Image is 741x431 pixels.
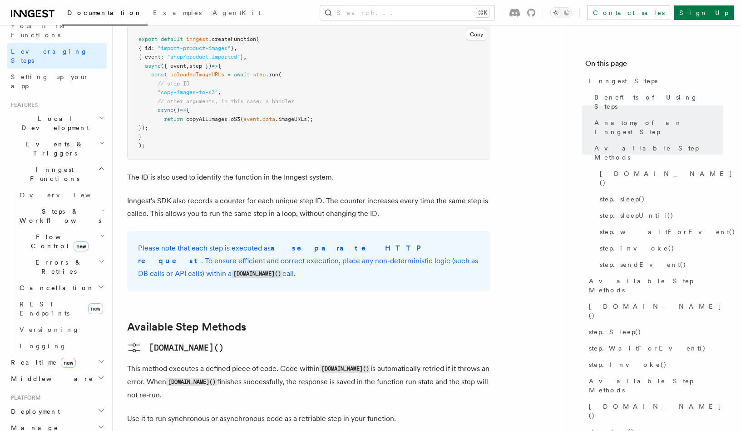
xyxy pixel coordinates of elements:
[7,136,107,161] button: Events & Triggers
[7,358,76,367] span: Realtime
[158,89,218,95] span: "copy-images-to-s3"
[161,63,186,69] span: ({ event
[62,3,148,25] a: Documentation
[585,340,723,356] a: step.WaitForEvent()
[158,45,231,51] span: "import-product-images"
[127,195,490,220] p: Inngest's SDK also records a counter for each unique step ID. The counter increases every time th...
[151,45,154,51] span: :
[208,36,256,42] span: .createFunction
[61,358,76,368] span: new
[674,5,734,20] a: Sign Up
[170,71,224,78] span: uploadedImageURLs
[589,327,642,336] span: step.Sleep()
[212,63,218,69] span: =>
[585,373,723,398] a: Available Step Methods
[218,63,221,69] span: {
[16,258,99,276] span: Errors & Retries
[594,144,723,162] span: Available Step Methods
[591,115,723,140] a: Anatomy of an Inngest Step
[212,9,261,16] span: AgentKit
[589,302,723,320] span: [DOMAIN_NAME]()
[596,165,723,191] a: [DOMAIN_NAME]()
[600,244,675,253] span: step.invoke()
[550,7,572,18] button: Toggle dark mode
[127,321,246,333] a: Available Step Methods
[16,296,107,321] a: REST Endpointsnew
[266,71,278,78] span: .run
[591,140,723,165] a: Available Step Methods
[587,5,670,20] a: Contact sales
[7,371,107,387] button: Middleware
[589,360,667,369] span: step.Invoke()
[138,125,148,131] span: });
[67,9,142,16] span: Documentation
[596,191,723,207] a: step.sleep()
[127,171,490,184] p: The ID is also used to identify the function in the Inngest system.
[16,203,107,229] button: Steps & Workflows
[138,45,151,51] span: { id
[186,63,189,69] span: ,
[16,229,107,254] button: Flow Controlnew
[7,69,107,94] a: Setting up your app
[158,80,189,87] span: // step ID
[158,107,173,113] span: async
[88,303,103,314] span: new
[218,89,221,95] span: ,
[16,338,107,354] a: Logging
[234,71,250,78] span: await
[189,63,212,69] span: step })
[243,54,247,60] span: ,
[231,45,234,51] span: }
[600,169,733,187] span: [DOMAIN_NAME]()
[600,211,674,220] span: step.sleepUntil()
[16,321,107,338] a: Versioning
[320,365,370,373] code: [DOMAIN_NAME]()
[11,73,89,90] span: Setting up your app
[585,58,723,73] h4: On this page
[138,36,158,42] span: export
[600,195,645,204] span: step.sleep()
[585,73,723,89] a: Inngest Steps
[7,354,107,371] button: Realtimenew
[7,403,107,420] button: Deployment
[596,240,723,256] a: step.invoke()
[466,29,487,40] button: Copy
[186,116,240,122] span: copyAllImagesToS3
[7,18,107,43] a: Your first Functions
[180,107,186,113] span: =>
[127,362,490,401] p: This method executes a defined piece of code. Code within is automatically retried if it throws a...
[596,207,723,224] a: step.sleepUntil()
[186,107,189,113] span: {
[243,116,259,122] span: event
[153,9,202,16] span: Examples
[16,254,107,280] button: Errors & Retries
[234,45,237,51] span: ,
[585,324,723,340] a: step.Sleep()
[589,276,723,295] span: Available Step Methods
[600,260,687,269] span: step.sendEvent()
[7,374,94,383] span: Middleware
[138,134,142,140] span: }
[16,232,100,251] span: Flow Control
[7,165,98,183] span: Inngest Functions
[145,63,161,69] span: async
[476,8,489,17] kbd: ⌘K
[227,71,231,78] span: =
[585,273,723,298] a: Available Step Methods
[166,378,217,386] code: [DOMAIN_NAME]()
[149,341,224,354] pre: [DOMAIN_NAME]()
[7,394,41,401] span: Platform
[186,36,208,42] span: inngest
[16,187,107,203] a: Overview
[589,344,706,353] span: step.WaitForEvent()
[16,283,94,292] span: Cancellation
[161,36,183,42] span: default
[7,114,99,132] span: Local Development
[232,270,282,278] code: [DOMAIN_NAME]()
[7,101,38,109] span: Features
[7,140,99,158] span: Events & Triggers
[596,224,723,240] a: step.waitForEvent()
[207,3,266,25] a: AgentKit
[138,244,427,265] strong: a separate HTTP request
[589,402,723,420] span: [DOMAIN_NAME]()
